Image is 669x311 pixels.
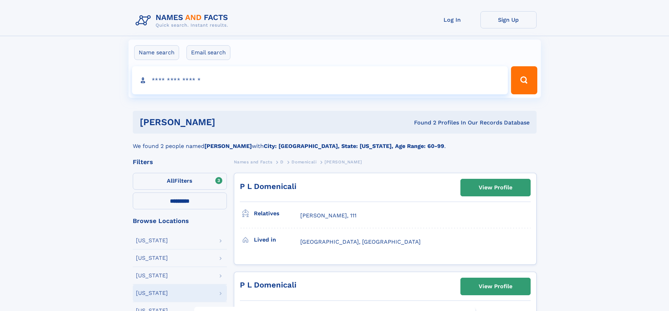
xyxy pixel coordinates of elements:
div: Browse Locations [133,218,227,224]
b: City: [GEOGRAPHIC_DATA], State: [US_STATE], Age Range: 60-99 [264,143,444,149]
span: All [167,177,174,184]
a: P L Domenicali [240,182,296,191]
span: D [280,160,284,164]
div: [US_STATE] [136,290,168,296]
label: Email search [186,45,230,60]
a: [PERSON_NAME], 111 [300,212,356,219]
img: Logo Names and Facts [133,11,234,30]
a: Log In [424,11,480,28]
span: [PERSON_NAME] [324,160,362,164]
a: P L Domenicali [240,280,296,289]
div: Found 2 Profiles In Our Records Database [315,119,530,127]
div: [US_STATE] [136,238,168,243]
a: Sign Up [480,11,537,28]
label: Filters [133,173,227,190]
button: Search Button [511,66,537,94]
h3: Relatives [254,208,300,219]
span: [GEOGRAPHIC_DATA], [GEOGRAPHIC_DATA] [300,238,421,245]
div: Filters [133,159,227,165]
a: Domenicali [291,157,316,166]
div: [US_STATE] [136,273,168,278]
label: Name search [134,45,179,60]
b: [PERSON_NAME] [204,143,252,149]
div: We found 2 people named with . [133,134,537,150]
input: search input [132,66,508,94]
div: View Profile [479,180,512,196]
a: Names and Facts [234,157,273,166]
div: View Profile [479,278,512,295]
a: View Profile [461,278,530,295]
h1: [PERSON_NAME] [140,118,315,127]
a: D [280,157,284,166]
a: View Profile [461,179,530,196]
span: Domenicali [291,160,316,164]
div: [US_STATE] [136,255,168,261]
h3: Lived in [254,234,300,246]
